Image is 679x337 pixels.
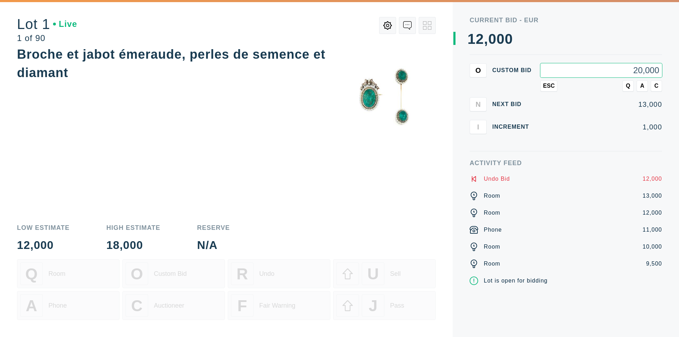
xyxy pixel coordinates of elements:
[228,291,330,320] button: FFair Warning
[484,209,500,217] div: Room
[640,83,644,89] span: A
[470,120,487,134] button: I
[154,270,187,278] div: Custom Bid
[25,265,38,283] span: Q
[259,302,295,309] div: Fair Warning
[122,291,225,320] button: CAuctioneer
[484,175,510,183] div: Undo Bid
[505,32,513,46] div: 0
[333,259,436,288] button: USell
[470,97,487,111] button: N
[540,101,662,108] div: 13,000
[17,34,77,42] div: 1 of 90
[654,83,658,89] span: C
[643,226,662,234] div: 11,000
[367,265,379,283] span: U
[48,302,67,309] div: Phone
[643,192,662,200] div: 13,000
[390,302,404,309] div: Pass
[368,297,377,315] span: J
[470,63,487,77] button: O
[228,259,330,288] button: RUndo
[643,175,662,183] div: 12,000
[17,17,77,31] div: Lot 1
[470,17,662,23] div: Current Bid - EUR
[484,277,547,285] div: Lot is open for bidding
[26,297,37,315] span: A
[390,270,401,278] div: Sell
[643,243,662,251] div: 10,000
[53,20,77,28] div: Live
[651,80,662,92] button: C
[333,291,436,320] button: JPass
[17,225,70,231] div: Low Estimate
[543,83,555,89] span: ESC
[106,225,161,231] div: High Estimate
[643,209,662,217] div: 12,000
[646,260,662,268] div: 9,500
[484,32,488,173] div: ,
[637,80,648,92] button: A
[468,32,476,46] div: 1
[484,243,500,251] div: Room
[476,32,484,46] div: 2
[106,239,161,251] div: 18,000
[197,239,230,251] div: N/A
[122,259,225,288] button: OCustom Bid
[484,260,500,268] div: Room
[484,192,500,200] div: Room
[497,32,505,46] div: 0
[237,297,247,315] span: F
[259,270,274,278] div: Undo
[17,259,120,288] button: QRoom
[131,297,143,315] span: C
[154,302,184,309] div: Auctioneer
[131,265,143,283] span: O
[540,123,662,130] div: 1,000
[237,265,248,283] span: R
[17,291,120,320] button: APhone
[17,239,70,251] div: 12,000
[488,32,497,46] div: 0
[492,101,535,107] div: Next Bid
[626,83,630,89] span: Q
[484,226,502,234] div: Phone
[477,123,479,131] span: I
[48,270,65,278] div: Room
[540,80,557,92] button: ESC
[475,66,481,74] span: O
[492,68,535,73] div: Custom bid
[17,47,325,80] div: Broche et jabot émeraude, perles de semence et diamant
[492,124,535,130] div: Increment
[622,80,634,92] button: Q
[197,225,230,231] div: Reserve
[476,100,481,108] span: N
[470,160,662,166] div: Activity Feed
